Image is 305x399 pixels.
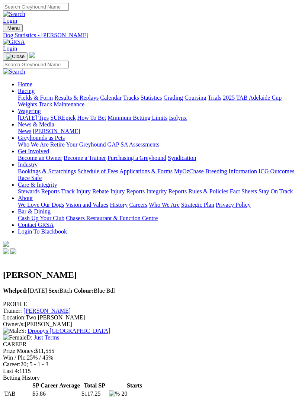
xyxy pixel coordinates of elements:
span: Menu [7,25,20,31]
a: Chasers Restaurant & Function Centre [66,215,158,221]
a: Cash Up Your Club [18,215,64,221]
span: D: [3,334,32,341]
img: Search [3,11,25,17]
div: Industry [18,168,302,181]
a: How To Bet [77,115,106,121]
div: Betting History [3,374,302,381]
a: Just Terms [34,334,59,341]
div: 25% / 45% [3,354,302,361]
td: TAB [4,390,31,398]
a: Bar & Dining [18,208,51,215]
a: Wagering [18,108,41,114]
a: Become an Owner [18,155,62,161]
a: Calendar [100,94,122,101]
a: 2025 TAB Adelaide Cup [223,94,282,101]
b: Sex: [48,287,59,294]
a: Who We Are [149,202,180,208]
a: News [18,128,31,134]
img: % [109,390,120,397]
span: S: [3,328,26,334]
a: Login [3,45,17,52]
a: Stay On Track [259,188,293,194]
button: Toggle navigation [3,52,28,61]
span: Prize Money: [3,348,35,354]
a: Syndication [168,155,196,161]
b: Colour: [74,287,93,294]
a: Retire Your Greyhound [50,141,106,148]
a: Careers [129,202,147,208]
div: Two [PERSON_NAME] [3,314,302,321]
a: About [18,195,33,201]
span: Career: [3,361,20,367]
a: [DATE] Tips [18,115,49,121]
div: About [18,202,302,208]
a: SUREpick [50,115,76,121]
div: News & Media [18,128,302,135]
a: Stewards Reports [18,188,60,194]
a: Rules & Policies [188,188,228,194]
input: Search [3,61,69,68]
a: MyOzChase [174,168,204,174]
th: Total SP [81,382,108,389]
img: Close [6,54,25,59]
a: Bookings & Scratchings [18,168,76,174]
div: $11,555 [3,348,302,354]
a: Track Maintenance [39,101,84,107]
img: Female [3,334,26,341]
span: Bitch [48,287,72,294]
span: Blue Bdl [74,287,115,294]
a: Care & Integrity [18,181,57,188]
span: Last 4: [3,368,19,374]
a: ICG Outcomes [259,168,294,174]
img: logo-grsa-white.png [3,241,9,247]
span: [DATE] [3,287,47,294]
a: Home [18,81,32,87]
div: Bar & Dining [18,215,302,222]
a: Schedule of Fees [77,168,118,174]
div: Get Involved [18,155,302,161]
span: Owner/s: [3,321,25,327]
div: 1115 [3,368,302,374]
img: twitter.svg [10,248,16,254]
div: Wagering [18,115,302,121]
a: Droopys [GEOGRAPHIC_DATA] [28,328,110,334]
a: Vision and Values [65,202,108,208]
a: News & Media [18,121,54,128]
img: logo-grsa-white.png [29,52,35,58]
a: Privacy Policy [216,202,251,208]
a: Fact Sheets [230,188,257,194]
a: Race Safe [18,175,42,181]
a: Who We Are [18,141,49,148]
img: facebook.svg [3,248,9,254]
span: Win / Plc: [3,354,27,361]
a: Racing [18,88,35,94]
a: Integrity Reports [146,188,187,194]
a: Become a Trainer [64,155,106,161]
img: GRSA [3,39,25,45]
a: Strategic Plan [181,202,214,208]
a: GAP SA Assessments [107,141,160,148]
a: Statistics [141,94,162,101]
a: Grading [164,94,183,101]
th: SP Career Average [32,382,80,389]
td: 20 [121,390,148,398]
a: Fields & Form [18,94,53,101]
button: Toggle navigation [3,24,23,32]
a: Get Involved [18,148,49,154]
a: Industry [18,161,38,168]
div: [PERSON_NAME] [3,321,302,328]
th: Starts [121,382,148,389]
div: CAREER [3,341,302,348]
a: Track Injury Rebate [61,188,109,194]
a: We Love Our Dogs [18,202,64,208]
a: Dog Statistics - [PERSON_NAME] [3,32,302,39]
span: Trainer: [3,308,22,314]
img: Male [3,328,21,334]
a: Coursing [184,94,206,101]
div: 20; 5 - 1 - 3 [3,361,302,368]
a: Injury Reports [110,188,145,194]
a: Contact GRSA [18,222,54,228]
div: Care & Integrity [18,188,302,195]
a: Weights [18,101,37,107]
